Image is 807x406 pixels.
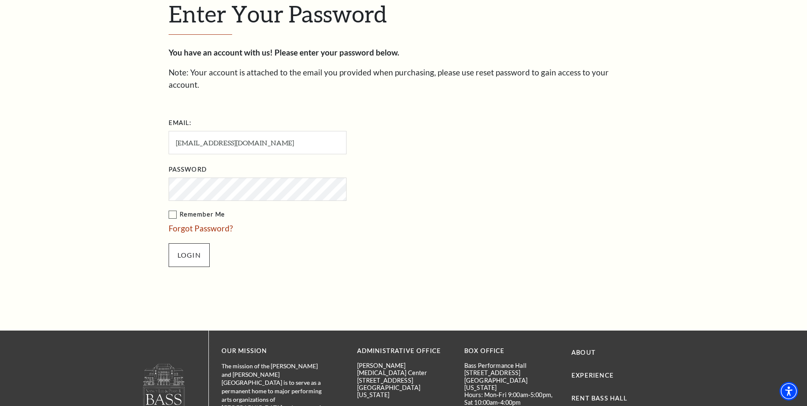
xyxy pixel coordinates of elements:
[779,382,798,400] div: Accessibility Menu
[169,47,273,57] strong: You have an account with us!
[169,118,192,128] label: Email:
[464,377,559,392] p: [GEOGRAPHIC_DATA][US_STATE]
[357,384,452,399] p: [GEOGRAPHIC_DATA][US_STATE]
[571,349,596,356] a: About
[464,369,559,376] p: [STREET_ADDRESS]
[464,391,559,406] p: Hours: Mon-Fri 9:00am-5:00pm, Sat 10:00am-4:00pm
[222,346,327,356] p: OUR MISSION
[275,47,399,57] strong: Please enter your password below.
[169,223,233,233] a: Forgot Password?
[464,362,559,369] p: Bass Performance Hall
[571,372,614,379] a: Experience
[169,131,347,154] input: Required
[169,164,207,175] label: Password
[357,362,452,377] p: [PERSON_NAME][MEDICAL_DATA] Center
[357,377,452,384] p: [STREET_ADDRESS]
[357,346,452,356] p: Administrative Office
[571,395,627,402] a: Rent Bass Hall
[169,67,639,91] p: Note: Your account is attached to the email you provided when purchasing, please use reset passwo...
[169,243,210,267] input: Submit button
[169,209,431,220] label: Remember Me
[464,346,559,356] p: BOX OFFICE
